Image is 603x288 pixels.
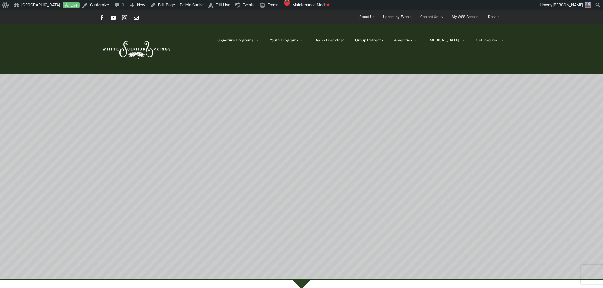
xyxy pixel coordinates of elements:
a: Youth Programs [270,24,303,56]
span: Upcoming Events [383,12,412,21]
span: Contact Us [420,12,438,21]
img: SusannePappal-66x66.jpg [585,2,591,8]
a: Instagram [122,15,127,20]
a: About Us [355,10,379,24]
a: Email [134,15,139,20]
img: White Sulphur Springs Logo [99,34,172,64]
a: YouTube [111,15,116,20]
a: Live [63,2,80,9]
nav: Main Menu [217,24,504,56]
span: My WSS Account [452,12,480,21]
a: Amenities [394,24,417,56]
a: Signature Programs [217,24,259,56]
span: Youth Programs [270,38,298,42]
span: Donate [488,12,499,21]
a: Upcoming Events [379,10,416,24]
span: Amenities [394,38,412,42]
span: [MEDICAL_DATA] [428,38,459,42]
a: Bed & Breakfast [314,24,344,56]
span: Group Retreats [355,38,383,42]
a: Contact Us [416,10,447,24]
span: Signature Programs [217,38,253,42]
a: Donate [484,10,504,24]
a: [MEDICAL_DATA] [428,24,465,56]
nav: Secondary Menu [355,10,504,24]
span: Bed & Breakfast [314,38,344,42]
a: My WSS Account [448,10,484,24]
a: Get Involved [476,24,504,56]
a: Facebook [99,15,104,20]
span: [PERSON_NAME] [553,3,583,7]
span: Get Involved [476,38,498,42]
span: About Us [359,12,374,21]
a: Group Retreats [355,24,383,56]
